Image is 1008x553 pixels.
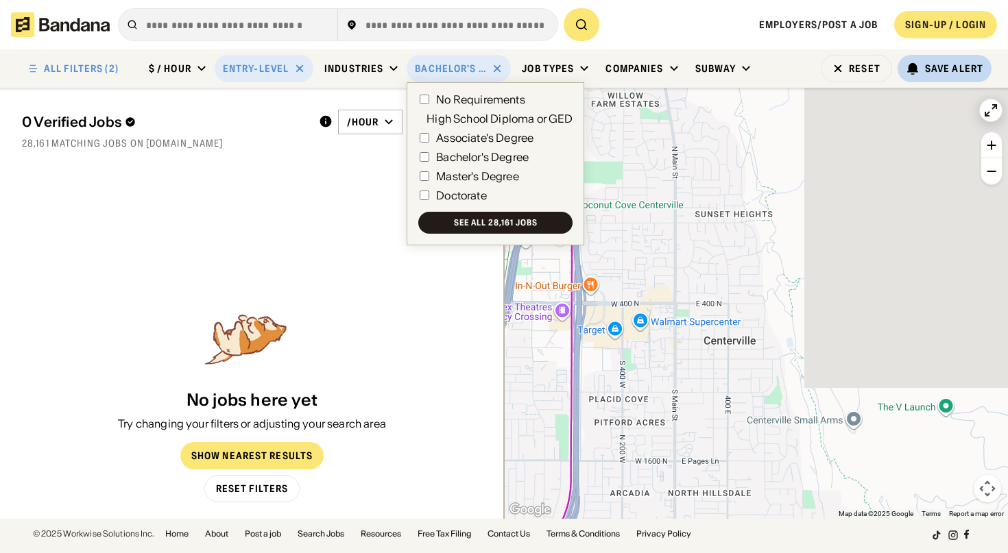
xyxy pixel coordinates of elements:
a: Home [165,530,189,538]
div: No jobs here yet [187,391,318,410]
a: Resources [361,530,401,538]
a: Free Tax Filing [418,530,471,538]
div: Reset Filters [216,484,289,493]
div: grid [22,158,482,308]
div: Master's Degree [436,171,518,182]
a: Open this area in Google Maps (opens a new window) [507,501,553,519]
a: Post a job [245,530,281,538]
div: No Requirements [436,94,525,105]
div: Reset [849,64,880,73]
div: /hour [347,116,379,128]
div: Doctorate [436,190,486,201]
button: Map camera controls [974,475,1001,502]
div: Try changing your filters or adjusting your search area [118,416,386,431]
div: See all 28,161 jobs [454,219,537,227]
div: Companies [605,62,663,75]
a: Report a map error [949,510,1004,517]
div: Bachelor's Degree [436,151,529,162]
div: 28,161 matching jobs on [DOMAIN_NAME] [22,137,482,149]
div: Save Alert [925,62,983,75]
div: Associate's Degree [436,132,533,143]
div: 0 Verified Jobs [22,114,308,130]
span: Map data ©2025 Google [839,510,913,517]
img: Bandana logotype [11,12,110,37]
div: Job Types [522,62,574,75]
div: Bachelor's Degree [415,62,486,75]
div: © 2025 Workwise Solutions Inc. [33,530,154,538]
a: Terms (opens in new tab) [922,510,941,517]
a: Employers/Post a job [759,19,878,31]
a: Search Jobs [298,530,344,538]
div: SIGN-UP / LOGIN [905,19,986,31]
div: Show Nearest Results [191,451,313,460]
div: $ / hour [149,62,191,75]
div: Industries [324,62,383,75]
a: Contact Us [488,530,530,538]
div: ALL FILTERS (2) [44,64,119,73]
a: Terms & Conditions [547,530,620,538]
div: Entry-Level [223,62,289,75]
a: Privacy Policy [636,530,691,538]
div: Subway [695,62,736,75]
div: High School Diploma or GED [427,113,573,124]
a: About [205,530,228,538]
img: Google [507,501,553,519]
